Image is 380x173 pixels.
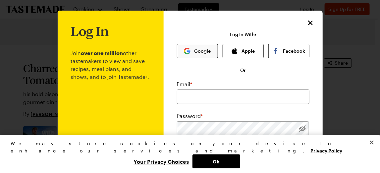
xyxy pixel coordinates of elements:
[223,44,264,58] button: Apple
[81,50,123,56] b: over one million
[177,112,203,120] label: Password
[192,154,240,168] button: Ok
[306,19,315,27] button: Close
[177,44,218,58] button: Google
[310,147,342,153] a: More information about your privacy, opens in a new tab
[11,140,364,168] div: Privacy
[268,44,309,58] button: Facebook
[230,32,256,37] p: Log In With:
[131,154,192,168] button: Your Privacy Choices
[364,135,379,150] button: Close
[71,24,109,38] h1: Log In
[240,67,246,74] span: Or
[177,80,192,88] label: Email
[11,140,364,154] div: We may store cookies on your device to enhance our services and marketing.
